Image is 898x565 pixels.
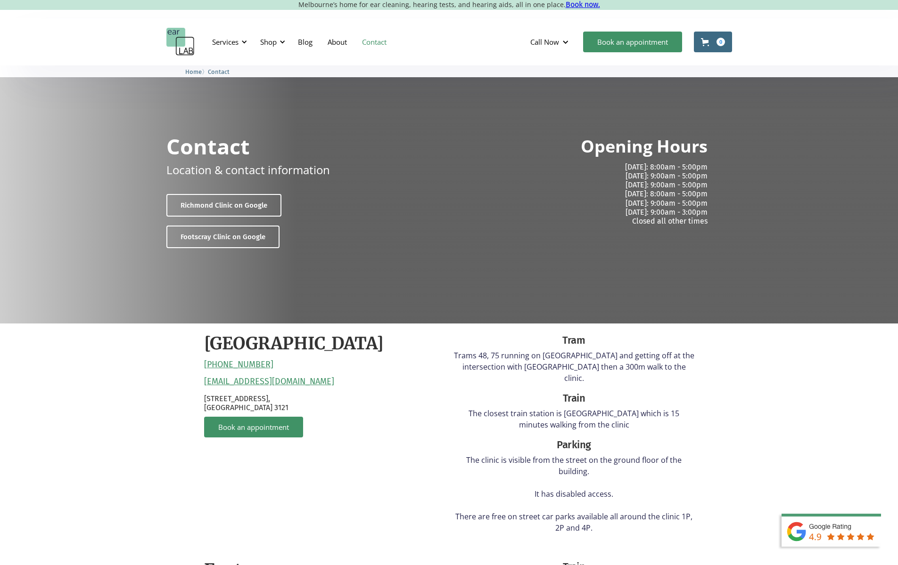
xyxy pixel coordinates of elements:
[212,37,239,47] div: Services
[204,417,303,437] a: Book an appointment
[260,37,277,47] div: Shop
[457,162,708,226] p: [DATE]: 8:00am - 5:00pm [DATE]: 9:00am - 5:00pm [DATE]: 9:00am - 5:00pm [DATE]: 8:00am - 5:00pm [...
[290,28,320,56] a: Blog
[204,333,384,355] h2: [GEOGRAPHIC_DATA]
[208,68,230,75] span: Contact
[694,32,732,52] a: Open cart
[166,226,280,248] a: Footscray Clinic on Google
[454,454,694,533] p: The clinic is visible from the street on the ground floor of the building. It has disabled access...
[454,391,694,406] div: Train
[185,67,202,76] a: Home
[581,136,708,158] h2: Opening Hours
[454,437,694,452] div: Parking
[166,136,250,157] h1: Contact
[204,360,273,370] a: [PHONE_NUMBER]
[717,38,725,46] div: 0
[454,350,694,384] p: Trams 48, 75 running on [GEOGRAPHIC_DATA] and getting off at the intersection with [GEOGRAPHIC_DA...
[320,28,354,56] a: About
[208,67,230,76] a: Contact
[166,194,281,217] a: Richmond Clinic on Google
[166,161,330,178] p: Location & contact information
[530,37,559,47] div: Call Now
[204,394,445,412] p: [STREET_ADDRESS], [GEOGRAPHIC_DATA] 3121
[583,32,682,52] a: Book an appointment
[354,28,394,56] a: Contact
[185,67,208,77] li: 〉
[204,377,334,387] a: [EMAIL_ADDRESS][DOMAIN_NAME]
[185,68,202,75] span: Home
[454,333,694,348] div: Tram
[454,408,694,430] p: The closest train station is [GEOGRAPHIC_DATA] which is 15 minutes walking from the clinic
